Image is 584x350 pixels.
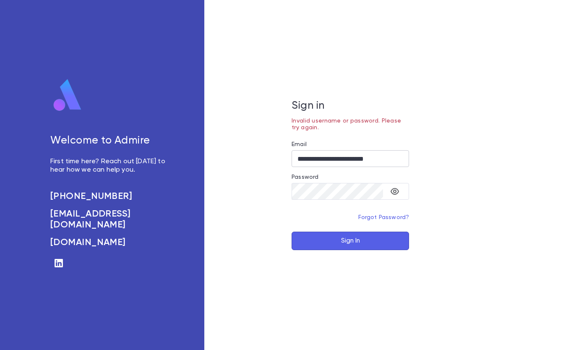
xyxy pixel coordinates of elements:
[50,237,171,248] a: [DOMAIN_NAME]
[386,183,403,200] button: toggle password visibility
[292,100,409,112] h5: Sign in
[50,135,171,147] h5: Welcome to Admire
[292,174,318,180] label: Password
[50,191,171,202] a: [PHONE_NUMBER]
[292,232,409,250] button: Sign In
[292,141,307,148] label: Email
[292,118,409,131] p: Invalid username or password. Please try again.
[50,157,171,174] p: First time here? Reach out [DATE] to hear how we can help you.
[50,209,171,230] a: [EMAIL_ADDRESS][DOMAIN_NAME]
[358,214,409,220] a: Forgot Password?
[50,78,85,112] img: logo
